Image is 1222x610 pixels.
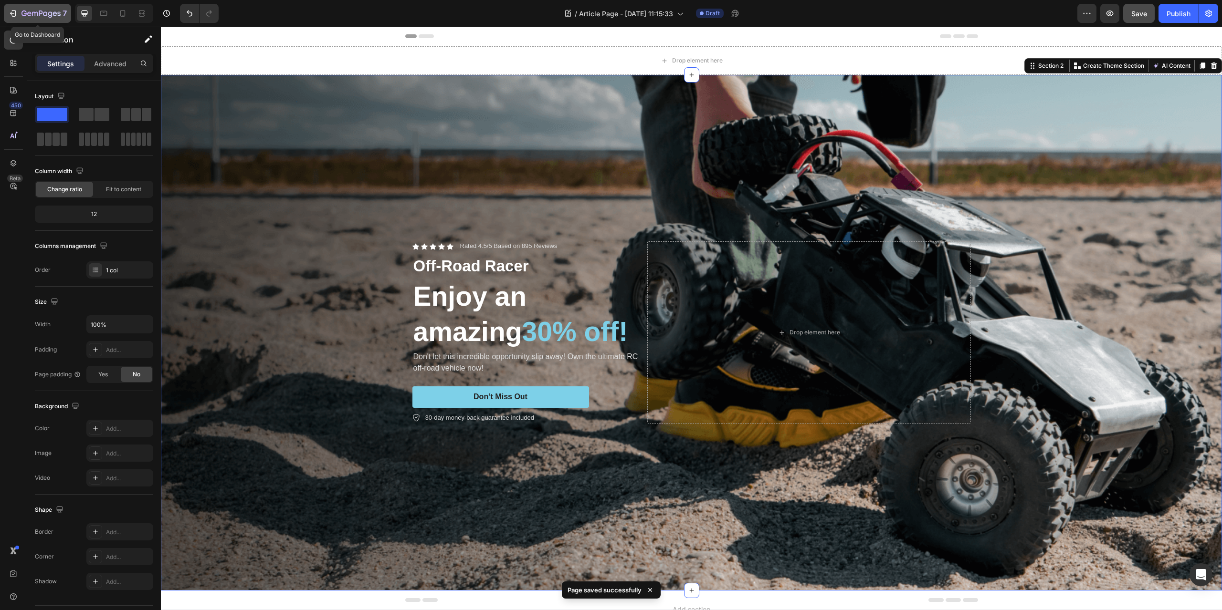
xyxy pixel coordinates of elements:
div: Beta [7,175,23,182]
span: No [133,370,140,379]
div: Padding [35,345,57,354]
p: Rated 4.5/5 Based on 895 Reviews [299,216,397,224]
input: Auto [87,316,153,333]
span: Save [1131,10,1147,18]
div: Column width [35,165,85,178]
p: Don't let this incredible opportunity slip away! Own the ultimate RC off-road vehicle now! [253,324,482,347]
div: Add... [106,346,151,354]
div: Background [35,400,81,413]
div: Order [35,266,51,274]
p: 30-day money-back guarantee included [264,386,373,396]
span: Fit to content [106,185,141,194]
div: Width [35,320,51,329]
div: Layout [35,90,67,103]
div: Add... [106,528,151,537]
p: Settings [47,59,74,69]
span: Draft [706,9,720,18]
p: Create Theme Section [922,35,983,43]
h2: Enjoy an amazing [252,251,483,323]
div: Border [35,527,53,536]
div: Color [35,424,50,433]
div: Add... [106,424,151,433]
div: Columns management [35,240,109,253]
span: 30% off! [361,289,467,320]
div: Add... [106,553,151,561]
div: 1 col [106,266,151,275]
div: Image [35,449,52,457]
button: Publish [1159,4,1199,23]
span: / [575,9,577,19]
iframe: Design area [161,27,1222,610]
div: Page padding [35,370,81,379]
div: Shadow [35,577,57,586]
div: Open Intercom Messenger [1190,563,1212,586]
div: Size [35,296,60,309]
div: Add... [106,449,151,458]
div: 12 [37,207,151,221]
div: Shape [35,504,65,517]
div: Publish [1167,9,1190,19]
span: Yes [98,370,108,379]
div: 450 [9,102,23,109]
div: Add... [106,474,151,483]
button: Save [1123,4,1155,23]
div: Add... [106,578,151,586]
div: Section 2 [875,35,905,43]
div: Corner [35,552,54,561]
span: Change ratio [47,185,82,194]
p: Section [46,34,125,45]
p: Advanced [94,59,126,69]
div: Drop element here [511,30,562,38]
button: AI Content [990,33,1032,45]
div: Drop element here [629,302,679,310]
div: Don’t Miss Out [313,365,367,375]
button: 7 [4,4,71,23]
button: Don’t Miss Out [252,360,428,381]
div: Video [35,474,50,482]
div: Undo/Redo [180,4,219,23]
p: Page saved successfully [568,585,642,595]
span: Article Page - [DATE] 11:15:33 [579,9,673,19]
p: Off-Road Racer [253,229,482,250]
p: 7 [63,8,67,19]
